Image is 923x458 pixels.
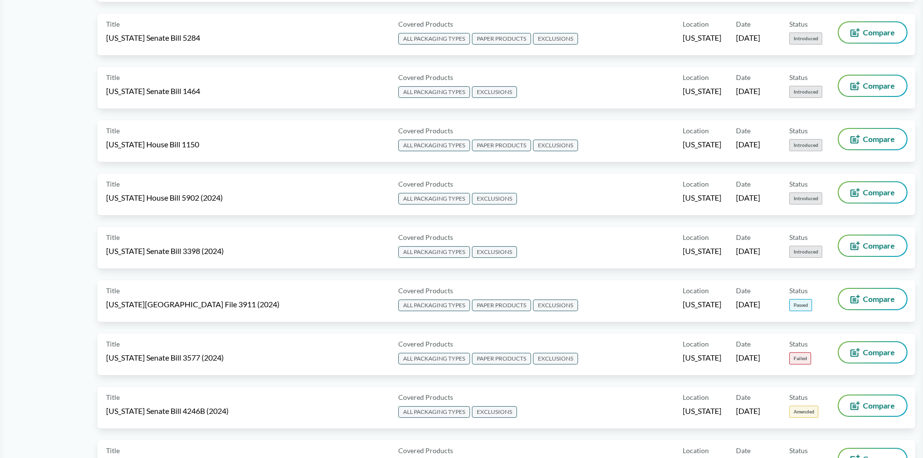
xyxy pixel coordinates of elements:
[683,192,721,203] span: [US_STATE]
[683,445,709,456] span: Location
[106,352,224,363] span: [US_STATE] Senate Bill 3577 (2024)
[683,139,721,150] span: [US_STATE]
[398,33,470,45] span: ALL PACKAGING TYPES
[736,339,751,349] span: Date
[789,232,808,242] span: Status
[106,192,223,203] span: [US_STATE] House Bill 5902 (2024)
[106,72,120,82] span: Title
[863,402,895,410] span: Compare
[398,392,453,402] span: Covered Products
[839,236,907,256] button: Compare
[736,232,751,242] span: Date
[736,246,760,256] span: [DATE]
[736,126,751,136] span: Date
[736,192,760,203] span: [DATE]
[106,445,120,456] span: Title
[398,179,453,189] span: Covered Products
[736,406,760,416] span: [DATE]
[839,342,907,363] button: Compare
[863,135,895,143] span: Compare
[863,189,895,196] span: Compare
[789,339,808,349] span: Status
[789,72,808,82] span: Status
[472,86,517,98] span: EXCLUSIONS
[839,182,907,203] button: Compare
[683,339,709,349] span: Location
[789,352,811,364] span: Failed
[839,129,907,149] button: Compare
[106,86,200,96] span: [US_STATE] Senate Bill 1464
[736,445,751,456] span: Date
[683,72,709,82] span: Location
[683,126,709,136] span: Location
[106,139,199,150] span: [US_STATE] House Bill 1150
[736,32,760,43] span: [DATE]
[106,299,280,310] span: [US_STATE][GEOGRAPHIC_DATA] File 3911 (2024)
[398,126,453,136] span: Covered Products
[839,395,907,416] button: Compare
[398,193,470,205] span: ALL PACKAGING TYPES
[683,232,709,242] span: Location
[106,246,224,256] span: [US_STATE] Senate Bill 3398 (2024)
[398,246,470,258] span: ALL PACKAGING TYPES
[398,339,453,349] span: Covered Products
[839,22,907,43] button: Compare
[736,352,760,363] span: [DATE]
[106,126,120,136] span: Title
[472,33,531,45] span: PAPER PRODUCTS
[472,406,517,418] span: EXCLUSIONS
[736,139,760,150] span: [DATE]
[683,246,721,256] span: [US_STATE]
[736,179,751,189] span: Date
[736,392,751,402] span: Date
[398,72,453,82] span: Covered Products
[683,179,709,189] span: Location
[398,353,470,364] span: ALL PACKAGING TYPES
[533,140,578,151] span: EXCLUSIONS
[736,19,751,29] span: Date
[789,86,822,98] span: Introduced
[683,299,721,310] span: [US_STATE]
[789,299,812,311] span: Passed
[863,242,895,250] span: Compare
[472,193,517,205] span: EXCLUSIONS
[106,232,120,242] span: Title
[683,32,721,43] span: [US_STATE]
[472,353,531,364] span: PAPER PRODUCTS
[683,285,709,296] span: Location
[533,300,578,311] span: EXCLUSIONS
[472,246,517,258] span: EXCLUSIONS
[683,19,709,29] span: Location
[398,232,453,242] span: Covered Products
[106,19,120,29] span: Title
[736,285,751,296] span: Date
[863,295,895,303] span: Compare
[839,289,907,309] button: Compare
[839,76,907,96] button: Compare
[789,192,822,205] span: Introduced
[789,246,822,258] span: Introduced
[106,32,200,43] span: [US_STATE] Senate Bill 5284
[683,392,709,402] span: Location
[863,29,895,36] span: Compare
[106,285,120,296] span: Title
[398,300,470,311] span: ALL PACKAGING TYPES
[398,285,453,296] span: Covered Products
[533,353,578,364] span: EXCLUSIONS
[106,179,120,189] span: Title
[863,348,895,356] span: Compare
[789,392,808,402] span: Status
[736,299,760,310] span: [DATE]
[863,82,895,90] span: Compare
[683,86,721,96] span: [US_STATE]
[398,140,470,151] span: ALL PACKAGING TYPES
[472,140,531,151] span: PAPER PRODUCTS
[683,406,721,416] span: [US_STATE]
[106,392,120,402] span: Title
[789,406,818,418] span: Amended
[472,300,531,311] span: PAPER PRODUCTS
[789,445,808,456] span: Status
[106,339,120,349] span: Title
[736,86,760,96] span: [DATE]
[398,406,470,418] span: ALL PACKAGING TYPES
